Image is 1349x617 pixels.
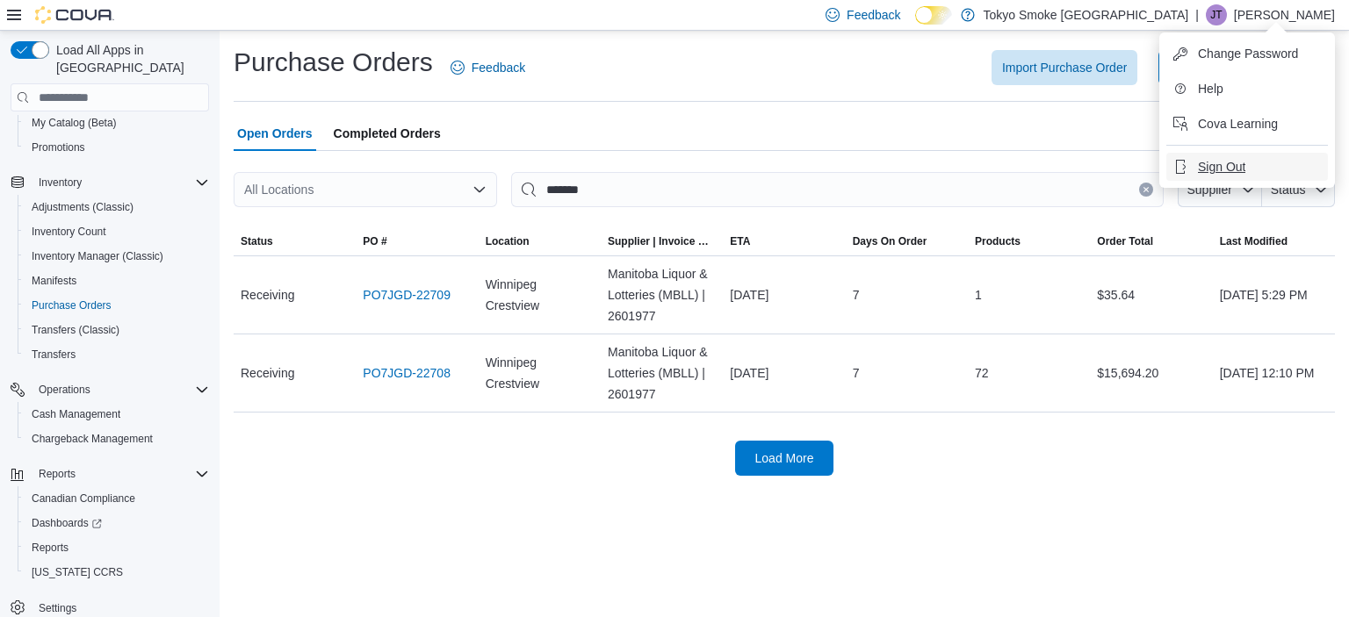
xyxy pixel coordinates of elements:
span: 72 [975,362,989,384]
button: Adjustments (Classic) [18,195,216,219]
button: Reports [4,462,216,486]
span: Receiving [241,284,294,305]
button: Reports [18,535,216,560]
span: Products [975,234,1021,248]
span: 7 [853,284,860,305]
a: Purchase Orders [25,295,119,316]
span: Load All Apps in [GEOGRAPHIC_DATA] [49,41,209,76]
button: Transfers (Classic) [18,318,216,342]
button: My Catalog (Beta) [18,111,216,135]
span: Manifests [25,270,209,291]
div: [DATE] 5:29 PM [1213,277,1335,312]
a: My Catalog (Beta) [25,112,124,133]
a: Manifests [25,270,83,291]
span: Inventory Count [32,225,106,239]
span: PO # [363,234,386,248]
a: Inventory Manager (Classic) [25,246,170,267]
button: Help [1166,75,1328,103]
span: Sign Out [1198,158,1245,176]
input: Dark Mode [915,6,952,25]
button: Import Purchase Order [992,50,1137,85]
button: Load More [735,441,833,476]
span: Purchase Orders [25,295,209,316]
input: This is a search bar. After typing your query, hit enter to filter the results lower in the page. [511,172,1164,207]
span: Status [1271,183,1306,197]
span: Winnipeg Crestview [486,274,594,316]
span: ETA [730,234,750,248]
button: Order Total [1090,227,1212,255]
button: Operations [4,377,216,402]
span: Help [1198,80,1223,97]
span: [US_STATE] CCRS [32,565,123,579]
a: PO7JGD-22708 [363,362,451,384]
span: Manifests [32,274,76,288]
span: Inventory Count [25,221,209,242]
span: Last Modified [1220,234,1288,248]
span: My Catalog (Beta) [25,112,209,133]
button: Clear input [1139,183,1153,197]
h1: Purchase Orders [234,45,433,80]
span: Operations [39,383,90,397]
span: Inventory Manager (Classic) [25,246,209,267]
div: $35.64 [1090,277,1212,312]
span: Reports [39,467,76,481]
span: Winnipeg Crestview [486,352,594,394]
div: Manitoba Liquor & Lotteries (MBLL) | 2601977 [601,256,723,334]
a: Dashboards [25,513,109,534]
span: Dashboards [32,516,102,530]
a: Cash Management [25,404,127,425]
span: Canadian Compliance [25,488,209,509]
a: Canadian Compliance [25,488,142,509]
div: Location [486,234,530,248]
button: Promotions [18,135,216,160]
span: Settings [39,601,76,615]
span: Receiving [241,362,294,384]
span: Days On Order [853,234,927,248]
div: $15,694.20 [1090,355,1212,391]
span: Completed Orders [334,116,441,151]
button: Inventory Count [18,219,216,244]
a: PO7JGD-22709 [363,284,451,305]
span: Transfers [25,344,209,365]
span: Promotions [25,137,209,158]
button: Chargeback Management [18,427,216,451]
button: Cash Management [18,402,216,427]
button: Sign Out [1166,153,1328,181]
button: Inventory Manager (Classic) [18,244,216,269]
button: Canadian Compliance [18,486,216,511]
span: Import Purchase Order [1002,59,1127,76]
button: Products [968,227,1090,255]
p: [PERSON_NAME] [1234,4,1335,25]
button: Inventory [4,170,216,195]
span: Canadian Compliance [32,491,135,506]
span: Reports [25,537,209,558]
button: Location [479,227,601,255]
button: Open list of options [473,183,487,197]
span: Operations [32,379,209,400]
span: 1 [975,284,982,305]
span: Adjustments (Classic) [25,197,209,218]
div: Jade Thiessen [1206,4,1227,25]
a: Promotions [25,137,92,158]
button: Status [234,227,356,255]
span: Feedback [472,59,525,76]
span: Order Total [1097,234,1153,248]
span: Inventory [32,172,209,193]
span: Transfers [32,348,76,362]
p: | [1195,4,1199,25]
button: Last Modified [1213,227,1335,255]
img: Cova [35,6,114,24]
span: Status [241,234,273,248]
span: Reports [32,541,69,555]
span: Cash Management [25,404,209,425]
button: Manifests [18,269,216,293]
button: PO # [356,227,478,255]
button: Days On Order [846,227,968,255]
button: [US_STATE] CCRS [18,560,216,585]
span: Feedback [847,6,900,24]
span: Open Orders [237,116,313,151]
a: Reports [25,537,76,558]
button: Supplier | Invoice Number [601,227,723,255]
